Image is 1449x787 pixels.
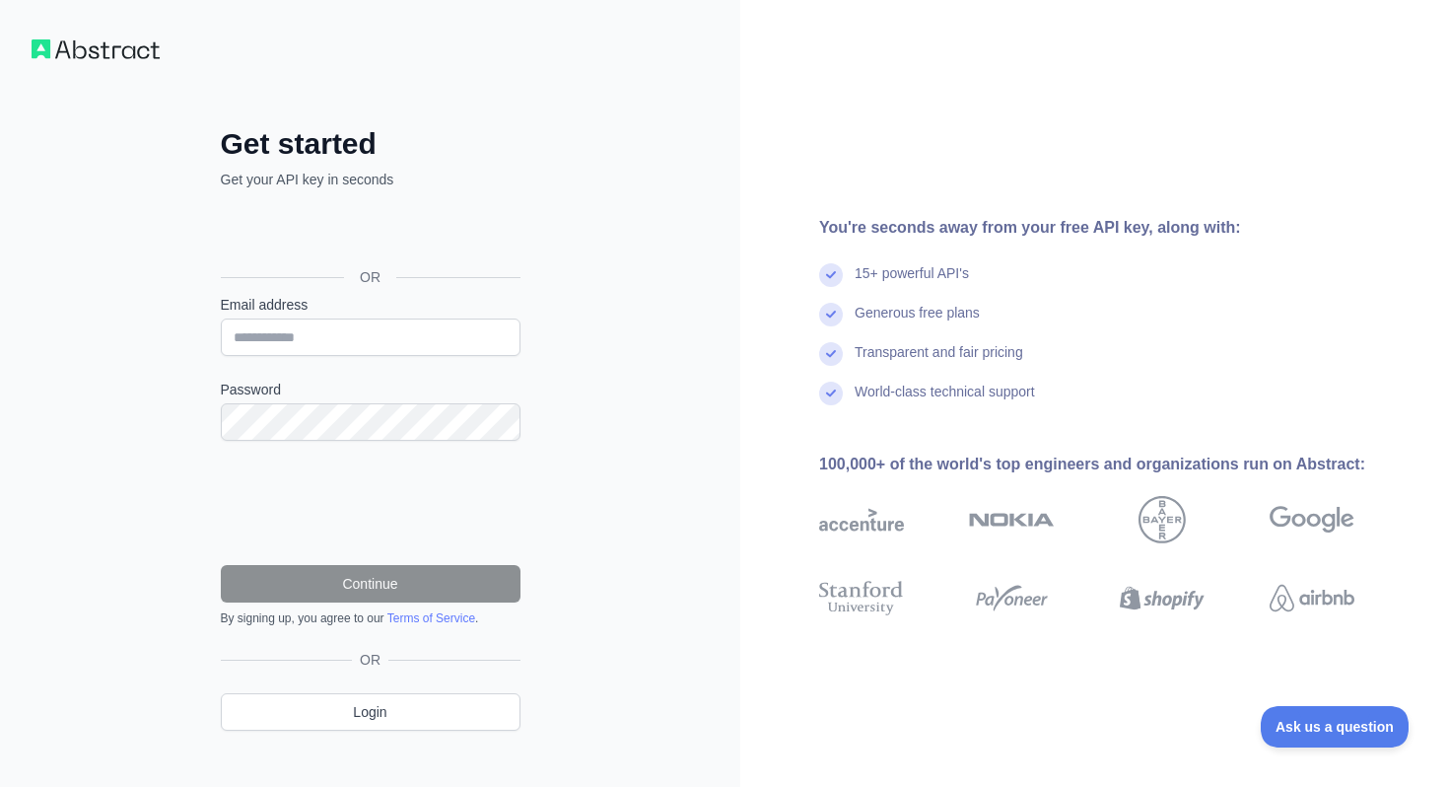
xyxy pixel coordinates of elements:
[855,303,980,342] div: Generous free plans
[221,126,520,162] h2: Get started
[1138,496,1186,543] img: bayer
[819,216,1417,240] div: You're seconds away from your free API key, along with:
[819,577,904,619] img: stanford university
[344,267,396,287] span: OR
[221,693,520,731] a: Login
[221,295,520,315] label: Email address
[969,496,1054,543] img: nokia
[819,342,843,366] img: check mark
[32,39,160,59] img: Workflow
[221,170,520,189] p: Get your API key in seconds
[819,453,1417,476] div: 100,000+ of the world's top engineers and organizations run on Abstract:
[221,610,520,626] div: By signing up, you agree to our .
[855,382,1035,421] div: World-class technical support
[1270,577,1354,619] img: airbnb
[819,263,843,287] img: check mark
[969,577,1054,619] img: payoneer
[819,496,904,543] img: accenture
[221,380,520,399] label: Password
[855,342,1023,382] div: Transparent and fair pricing
[819,303,843,326] img: check mark
[1270,496,1354,543] img: google
[387,611,475,625] a: Terms of Service
[221,465,520,541] iframe: reCAPTCHA
[352,650,388,670] span: OR
[1261,706,1410,748] iframe: Toggle Customer Support
[1120,577,1205,619] img: shopify
[855,263,969,303] div: 15+ powerful API's
[819,382,843,405] img: check mark
[221,565,520,603] button: Continue
[211,211,526,254] iframe: Sign in with Google Button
